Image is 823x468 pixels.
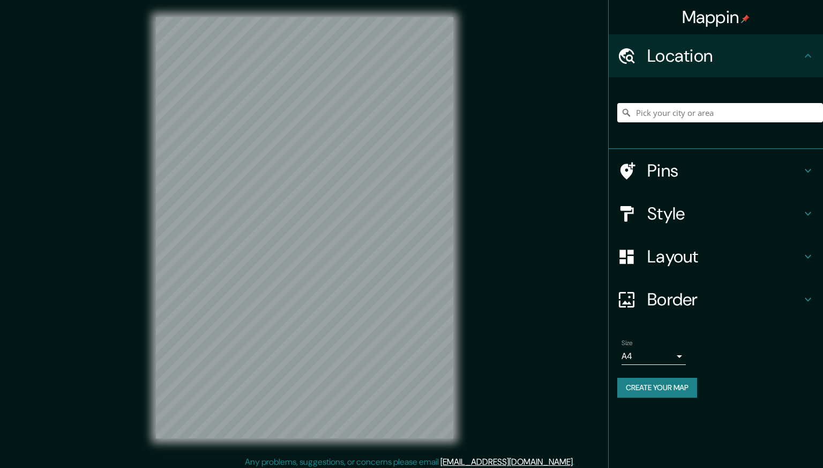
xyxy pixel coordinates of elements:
h4: Pins [647,160,802,181]
div: Pins [609,149,823,192]
h4: Style [647,203,802,224]
div: A4 [622,348,686,365]
div: Location [609,34,823,77]
button: Create your map [617,378,697,398]
h4: Mappin [682,6,750,28]
div: Border [609,278,823,321]
a: [EMAIL_ADDRESS][DOMAIN_NAME] [440,456,573,467]
img: pin-icon.png [741,14,750,23]
h4: Layout [647,246,802,267]
h4: Location [647,45,802,67]
h4: Border [647,289,802,310]
input: Pick your city or area [617,103,823,122]
div: Layout [609,235,823,278]
div: Style [609,192,823,235]
canvas: Map [156,17,453,438]
label: Size [622,339,633,348]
